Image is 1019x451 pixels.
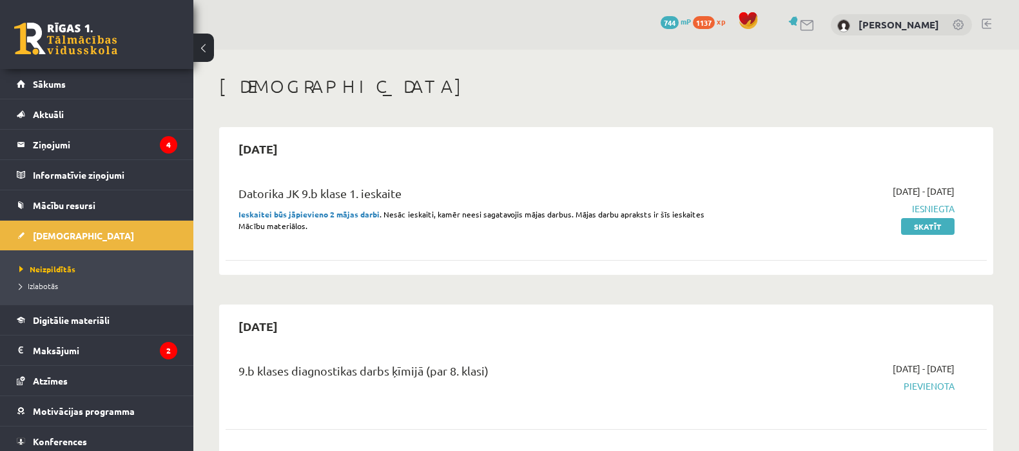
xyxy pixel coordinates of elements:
span: xp [717,16,725,26]
h1: [DEMOGRAPHIC_DATA] [219,75,993,97]
span: [DEMOGRAPHIC_DATA] [33,230,134,241]
span: Atzīmes [33,375,68,386]
span: Izlabotās [19,281,58,291]
a: Ziņojumi4 [17,130,177,159]
span: mP [681,16,691,26]
span: Sākums [33,78,66,90]
span: . Nesāc ieskaiti, kamēr neesi sagatavojis mājas darbus. Mājas darbu apraksts ir šīs ieskaites Māc... [238,209,704,231]
h2: [DATE] [226,134,291,164]
i: 4 [160,136,177,154]
div: Datorika JK 9.b klase 1. ieskaite [238,185,710,208]
a: Neizpildītās [19,263,180,275]
span: [DATE] - [DATE] [893,185,955,198]
a: Mācību resursi [17,190,177,220]
span: 744 [661,16,679,29]
span: Mācību resursi [33,199,95,211]
a: Digitālie materiāli [17,305,177,335]
a: Atzīmes [17,366,177,396]
a: Izlabotās [19,280,180,292]
a: 1137 xp [693,16,732,26]
span: Pievienota [729,379,955,393]
div: 9.b klases diagnostikas darbs ķīmijā (par 8. klasi) [238,362,710,386]
h2: [DATE] [226,311,291,341]
span: Neizpildītās [19,264,75,274]
a: Informatīvie ziņojumi [17,160,177,190]
a: [PERSON_NAME] [859,18,939,31]
a: Sākums [17,69,177,99]
span: 1137 [693,16,715,29]
legend: Ziņojumi [33,130,177,159]
a: 744 mP [661,16,691,26]
span: Iesniegta [729,202,955,215]
strong: Ieskaitei būs jāpievieno 2 mājas darbi [238,209,380,219]
legend: Maksājumi [33,336,177,365]
a: Motivācijas programma [17,396,177,426]
a: Aktuāli [17,99,177,129]
a: Maksājumi2 [17,336,177,365]
a: [DEMOGRAPHIC_DATA] [17,221,177,250]
a: Rīgas 1. Tālmācības vidusskola [14,23,117,55]
span: Konferences [33,436,87,447]
legend: Informatīvie ziņojumi [33,160,177,190]
span: Aktuāli [33,108,64,120]
span: Digitālie materiāli [33,314,110,326]
span: Motivācijas programma [33,405,135,417]
img: Keita Tutina [837,19,850,32]
i: 2 [160,342,177,359]
span: [DATE] - [DATE] [893,362,955,376]
a: Skatīt [901,218,955,235]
